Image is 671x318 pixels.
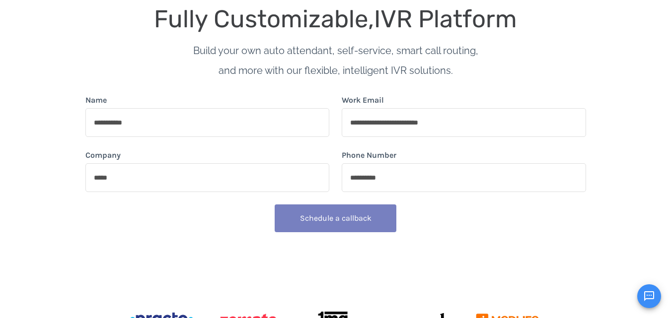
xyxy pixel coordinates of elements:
[219,64,453,76] span: and more with our flexible, intelligent IVR solutions.
[154,4,374,33] span: Fully Customizable,
[300,213,372,223] span: Schedule a callback
[85,94,107,106] label: Name
[85,94,586,245] form: form
[374,4,517,33] span: IVR Platform
[193,45,478,57] span: Build your own auto attendant, self-service, smart call routing,
[342,94,384,106] label: Work Email
[637,284,661,308] button: Open chat
[85,149,121,161] label: Company
[342,149,396,161] label: Phone Number
[275,204,396,232] button: Schedule a callback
